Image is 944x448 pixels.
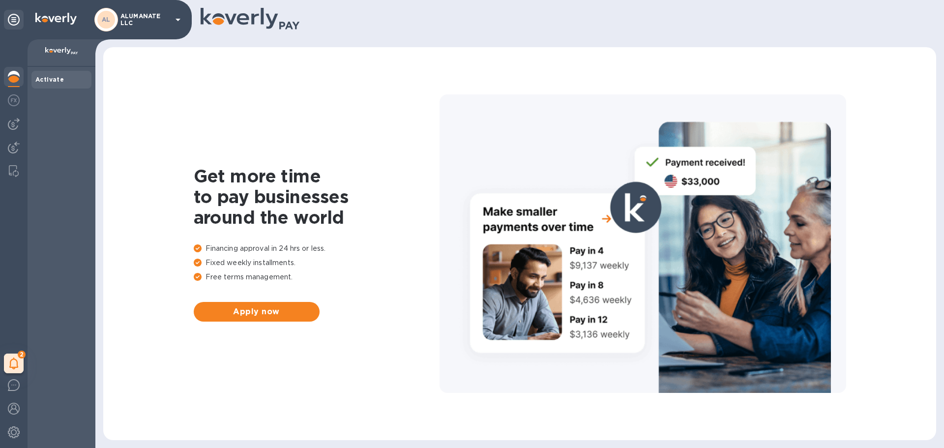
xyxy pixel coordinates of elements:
button: Apply now [194,302,320,322]
h1: Get more time to pay businesses around the world [194,166,440,228]
img: Logo [35,13,77,25]
b: AL [102,16,111,23]
p: Financing approval in 24 hrs or less. [194,243,440,254]
span: Apply now [202,306,312,318]
img: Foreign exchange [8,94,20,106]
p: Fixed weekly installments. [194,258,440,268]
p: Free terms management. [194,272,440,282]
span: 2 [18,351,26,358]
b: Activate [35,76,64,83]
div: Unpin categories [4,10,24,30]
p: ALUMANATE LLC [120,13,170,27]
